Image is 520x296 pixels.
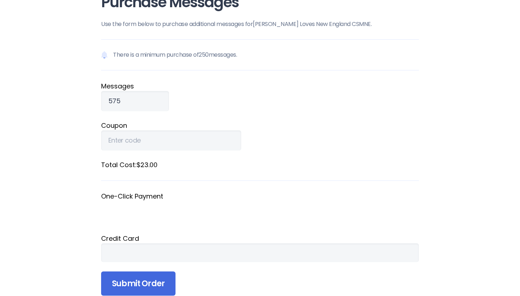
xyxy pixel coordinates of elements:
[108,249,412,257] iframe: Secure card payment input frame
[101,130,241,151] input: Enter code
[101,81,419,91] label: Message s
[101,39,419,70] p: There is a minimum purchase of 250 messages.
[101,91,169,111] input: Qty
[101,201,419,224] iframe: Secure payment button frame
[101,51,108,59] img: Notification icon
[101,234,419,243] div: Credit Card
[101,20,419,29] p: Use the form below to purchase additional messages for [PERSON_NAME] Loves New England CSMNE .
[101,271,175,296] input: Submit Order
[101,160,419,170] label: Total Cost: $23.00
[101,121,419,130] label: Coupon
[101,192,419,224] fieldset: One-Click Payment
